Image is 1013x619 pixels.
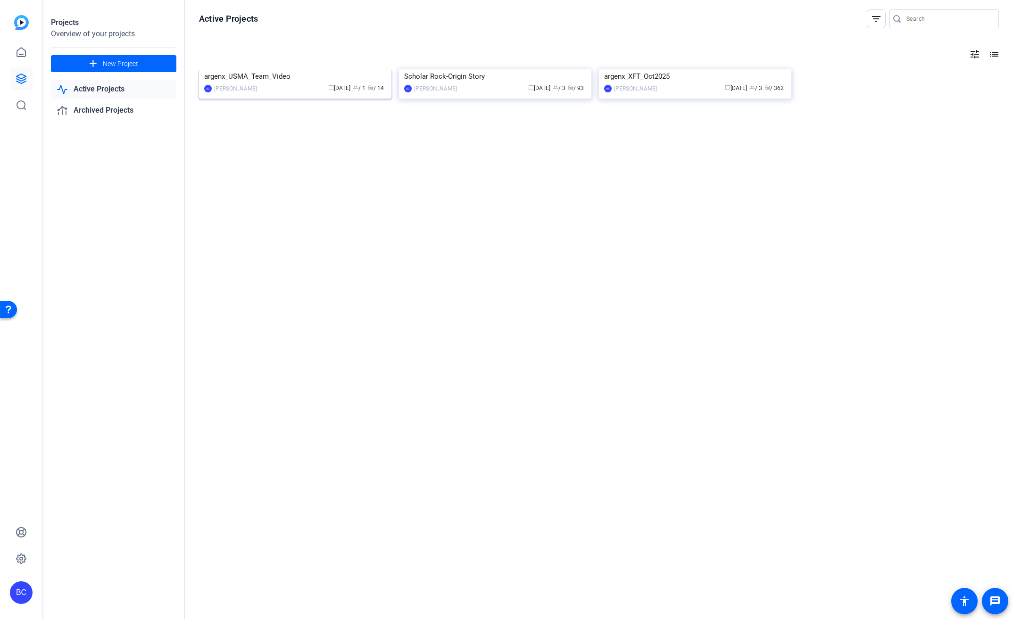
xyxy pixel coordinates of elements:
span: radio [764,84,770,90]
div: Scholar Rock-Origin Story [404,69,586,83]
span: / 3 [749,85,762,91]
div: BC [204,85,212,92]
span: calendar_today [328,84,334,90]
span: New Project [103,59,138,69]
span: radio [368,84,374,90]
span: / 3 [553,85,565,91]
div: argenx_USMA_Team_Video [204,69,386,83]
div: [PERSON_NAME] [414,84,457,93]
div: MF [604,85,612,92]
span: / 362 [764,85,784,91]
mat-icon: tune [969,49,980,60]
span: / 1 [353,85,365,91]
div: [PERSON_NAME] [614,84,657,93]
div: BC [10,581,33,604]
span: [DATE] [328,85,350,91]
mat-icon: list [988,49,999,60]
span: group [353,84,358,90]
button: New Project [51,55,176,72]
mat-icon: accessibility [959,595,970,607]
div: BC [404,85,412,92]
div: [PERSON_NAME] [214,84,257,93]
div: argenx_XFT_Oct2025 [604,69,786,83]
span: group [749,84,755,90]
div: Projects [51,17,176,28]
input: Search [906,13,991,25]
span: calendar_today [725,84,731,90]
div: Overview of your projects [51,28,176,40]
a: Archived Projects [51,101,176,120]
span: radio [568,84,573,90]
span: calendar_today [528,84,534,90]
span: [DATE] [725,85,747,91]
h1: Active Projects [199,13,258,25]
span: / 14 [368,85,384,91]
span: group [553,84,558,90]
img: blue-gradient.svg [14,15,29,30]
mat-icon: message [989,595,1001,607]
mat-icon: add [87,58,99,70]
span: / 93 [568,85,584,91]
a: Active Projects [51,80,176,99]
span: [DATE] [528,85,550,91]
mat-icon: filter_list [871,13,882,25]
